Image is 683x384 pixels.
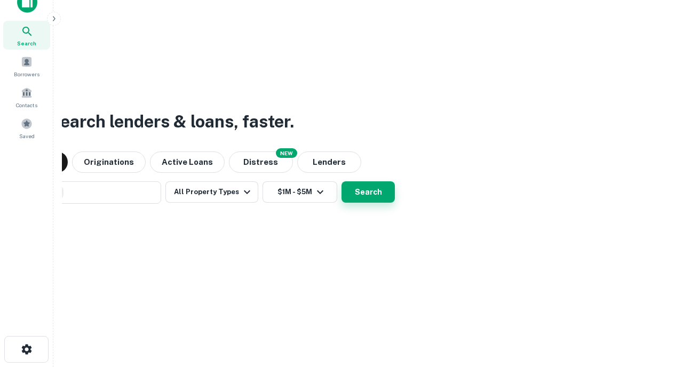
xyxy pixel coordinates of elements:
button: Search [341,181,395,203]
button: Search distressed loans with lien and other non-mortgage details. [229,151,293,173]
a: Contacts [3,83,50,111]
span: Borrowers [14,70,39,78]
span: Saved [19,132,35,140]
span: Contacts [16,101,37,109]
button: Originations [72,151,146,173]
button: Lenders [297,151,361,173]
button: $1M - $5M [263,181,337,203]
a: Borrowers [3,52,50,81]
span: Search [17,39,36,47]
div: NEW [276,148,297,158]
a: Search [3,21,50,50]
iframe: Chat Widget [630,299,683,350]
button: All Property Types [165,181,258,203]
h3: Search lenders & loans, faster. [49,109,294,134]
a: Saved [3,114,50,142]
button: Active Loans [150,151,225,173]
